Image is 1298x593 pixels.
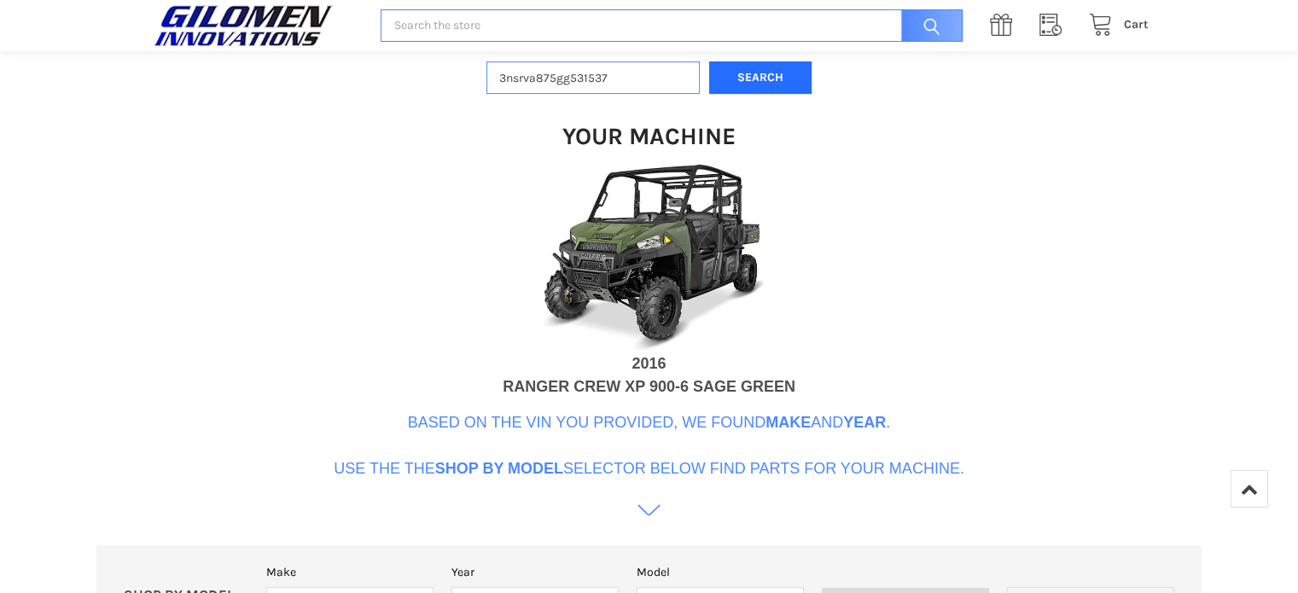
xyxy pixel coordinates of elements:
[1080,15,1149,36] a: Cart
[486,61,700,95] input: Enter VIN of your machine
[451,563,619,581] label: Year
[709,61,812,95] button: Search
[765,414,811,431] b: Make
[266,563,434,581] label: Make
[1231,470,1268,508] a: Top of Page
[632,352,666,375] div: 2016
[381,9,962,43] input: Search the store
[149,4,363,47] a: GILOMEN INNOVATIONS
[479,160,820,352] img: VIN Image
[843,414,886,431] b: Year
[562,121,736,151] h1: Your Machine
[637,563,804,581] label: Model
[503,375,795,398] div: RANGER CREW XP 900-6 SAGE GREEN
[334,411,964,480] p: Based on the VIN you provided, we found and . Use the the selector below find parts for your mach...
[435,460,563,477] b: Shop By Model
[1124,17,1149,32] span: Cart
[149,4,337,47] img: GILOMEN INNOVATIONS
[893,9,963,43] input: Search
